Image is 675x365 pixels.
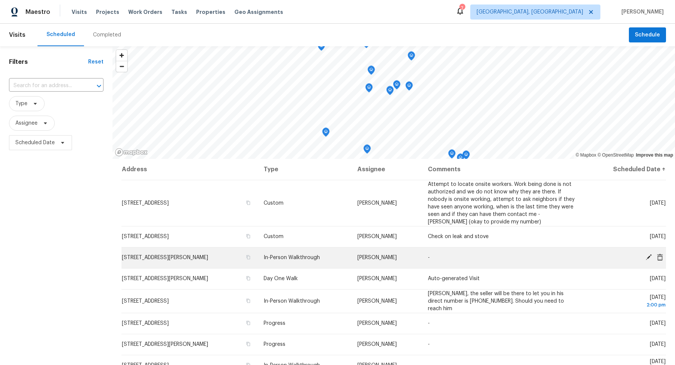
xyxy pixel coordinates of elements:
div: Scheduled [46,31,75,38]
span: [PERSON_NAME] [357,342,397,347]
span: [STREET_ADDRESS] [122,321,169,326]
span: Schedule [635,30,660,40]
span: [PERSON_NAME] [357,276,397,281]
span: [DATE] [650,276,666,281]
span: Geo Assignments [234,8,283,16]
span: Custom [264,201,283,206]
button: Copy Address [245,341,252,347]
h1: Filters [9,58,88,66]
div: Map marker [367,66,375,77]
div: Map marker [457,154,464,165]
a: OpenStreetMap [597,152,634,158]
button: Copy Address [245,199,252,206]
span: [PERSON_NAME] [357,321,397,326]
div: Map marker [363,145,371,156]
span: [DATE] [650,321,666,326]
span: Check on leak and stove [428,234,489,239]
span: Tasks [171,9,187,15]
th: Address [121,159,258,180]
div: Map marker [365,83,373,95]
div: 7 [459,5,465,12]
div: 2:00 pm [591,301,666,309]
span: [STREET_ADDRESS][PERSON_NAME] [122,255,208,260]
span: [STREET_ADDRESS] [122,201,169,206]
span: [STREET_ADDRESS][PERSON_NAME] [122,342,208,347]
button: Copy Address [245,275,252,282]
div: Completed [93,31,121,39]
span: Day One Walk [264,276,298,281]
a: Mapbox [576,152,596,158]
button: Zoom out [116,61,127,72]
span: [PERSON_NAME] [357,201,397,206]
div: Map marker [393,80,400,92]
button: Open [94,81,104,91]
span: Type [15,100,27,107]
span: Custom [264,234,283,239]
span: Visits [9,27,25,43]
th: Scheduled Date ↑ [585,159,666,180]
span: [STREET_ADDRESS] [122,299,169,304]
div: Map marker [386,86,394,98]
span: Auto-generated Visit [428,276,480,281]
span: Projects [96,8,119,16]
div: Map marker [462,151,470,162]
span: [PERSON_NAME], the seller will be there to let you in his direct number is [PHONE_NUMBER]. Should... [428,291,564,311]
span: [STREET_ADDRESS][PERSON_NAME] [122,276,208,281]
span: [DATE] [650,342,666,347]
span: [PERSON_NAME] [618,8,664,16]
div: Map marker [318,42,325,53]
span: [DATE] [650,234,666,239]
span: - [428,255,430,260]
span: [DATE] [650,201,666,206]
div: Map marker [448,149,456,161]
th: Assignee [351,159,422,180]
span: Scheduled Date [15,139,55,146]
span: Edit [643,254,654,261]
span: In-Person Walkthrough [264,255,320,260]
span: Maestro [25,8,50,16]
span: - [428,321,430,326]
span: Attempt to locate onsite workers. Work being done is not authorized and we do not know why they a... [428,182,574,225]
button: Copy Address [245,233,252,240]
th: Comments [422,159,585,180]
div: Reset [88,58,103,66]
span: Progress [264,321,285,326]
span: [STREET_ADDRESS] [122,234,169,239]
canvas: Map [112,46,675,159]
button: Copy Address [245,297,252,304]
span: In-Person Walkthrough [264,299,320,304]
a: Improve this map [636,152,673,158]
button: Copy Address [245,254,252,261]
button: Schedule [629,27,666,43]
button: Copy Address [245,320,252,326]
span: Properties [196,8,225,16]
div: Map marker [322,128,330,139]
span: [DATE] [591,295,666,309]
input: Search for an address... [9,80,82,92]
a: Mapbox homepage [115,148,148,157]
span: [PERSON_NAME] [357,234,397,239]
span: [PERSON_NAME] [357,299,397,304]
button: Zoom in [116,50,127,61]
span: - [428,342,430,347]
div: Map marker [408,51,415,63]
th: Type [258,159,351,180]
span: [PERSON_NAME] [357,255,397,260]
span: Progress [264,342,285,347]
span: Work Orders [128,8,162,16]
div: Map marker [405,81,413,93]
span: [GEOGRAPHIC_DATA], [GEOGRAPHIC_DATA] [477,8,583,16]
span: Assignee [15,119,37,127]
span: Visits [72,8,87,16]
span: Cancel [654,254,666,261]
